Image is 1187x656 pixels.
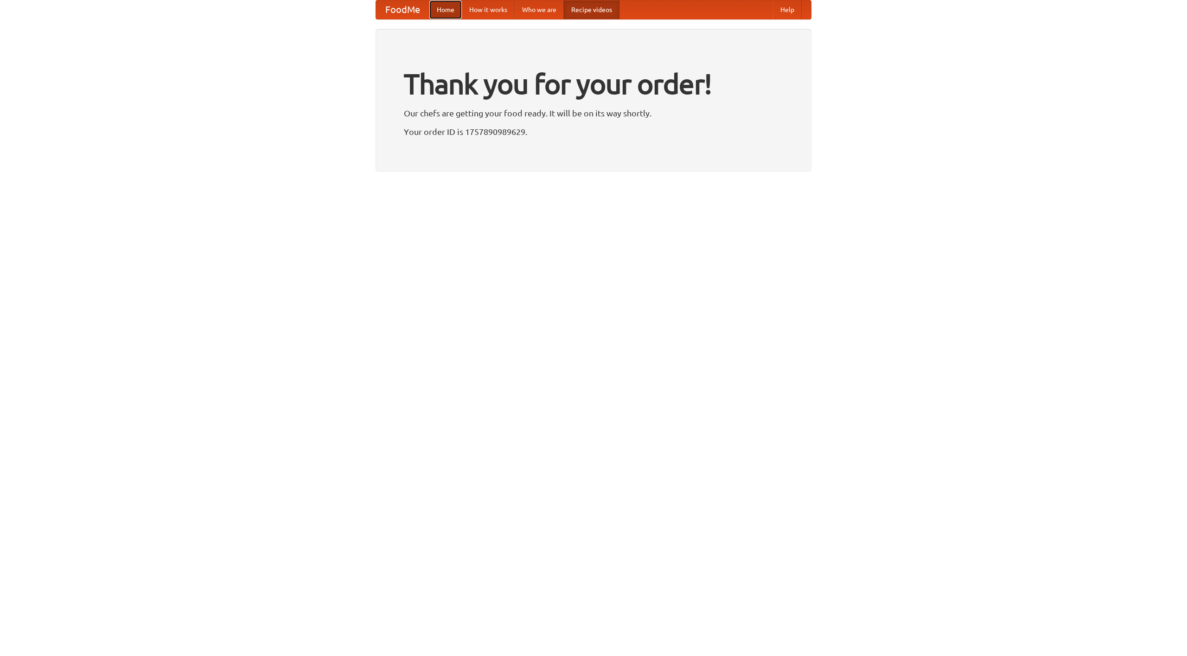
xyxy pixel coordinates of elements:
a: Help [773,0,802,19]
a: FoodMe [376,0,429,19]
p: Your order ID is 1757890989629. [404,125,783,139]
a: Home [429,0,462,19]
a: How it works [462,0,515,19]
h1: Thank you for your order! [404,62,783,106]
a: Recipe videos [564,0,619,19]
a: Who we are [515,0,564,19]
p: Our chefs are getting your food ready. It will be on its way shortly. [404,106,783,120]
